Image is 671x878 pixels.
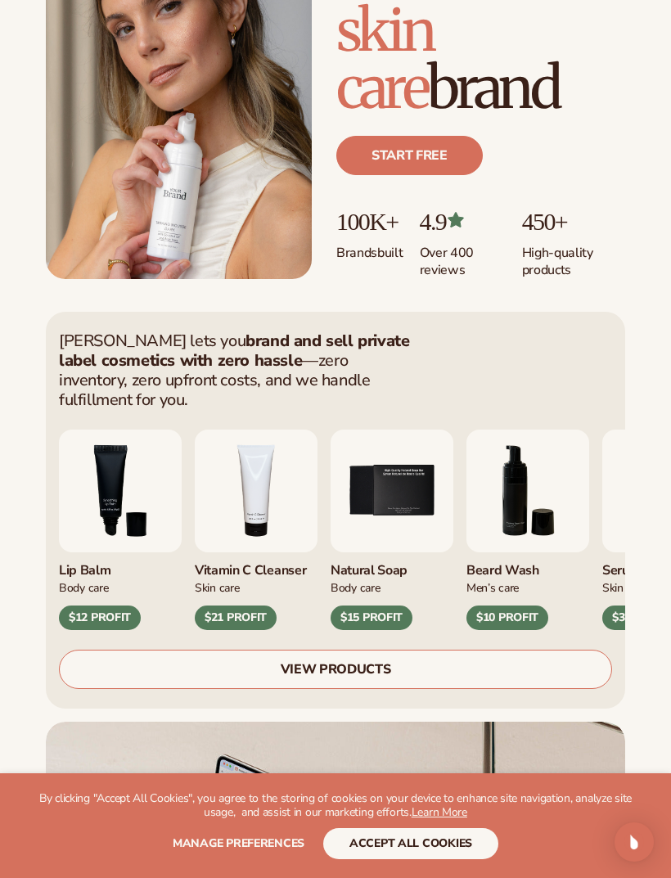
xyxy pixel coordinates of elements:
[33,792,638,820] p: By clicking "Accept All Cookies", you agree to the storing of cookies on your device to enhance s...
[195,606,277,630] div: $21 PROFIT
[59,552,182,579] div: Lip Balm
[331,606,412,630] div: $15 PROFIT
[195,430,317,552] img: Vitamin c cleanser.
[195,552,317,579] div: Vitamin C Cleanser
[59,650,612,689] a: VIEW PRODUCTS
[420,235,506,279] p: Over 400 reviews
[59,430,182,631] div: 3 / 9
[522,235,625,279] p: High-quality products
[466,430,589,552] img: Foaming beard wash.
[420,208,506,235] p: 4.9
[336,136,483,175] a: Start free
[59,606,141,630] div: $12 PROFIT
[412,804,467,820] a: Learn More
[59,579,182,596] div: Body Care
[331,579,453,596] div: Body Care
[59,430,182,552] img: Smoothing lip balm.
[466,430,589,631] div: 6 / 9
[466,606,548,630] div: $10 PROFIT
[59,330,409,371] strong: brand and sell private label cosmetics with zero hassle
[331,430,453,631] div: 5 / 9
[173,835,304,851] span: Manage preferences
[466,552,589,579] div: Beard Wash
[331,430,453,552] img: Nature bar of soap.
[323,828,498,859] button: accept all cookies
[336,235,403,262] p: Brands built
[195,579,317,596] div: Skin Care
[522,208,625,235] p: 450+
[59,331,411,410] p: [PERSON_NAME] lets you —zero inventory, zero upfront costs, and we handle fulfillment for you.
[336,208,403,235] p: 100K+
[331,552,453,579] div: Natural Soap
[615,822,654,862] div: Open Intercom Messenger
[173,828,304,859] button: Manage preferences
[195,430,317,631] div: 4 / 9
[466,579,589,596] div: Men’s Care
